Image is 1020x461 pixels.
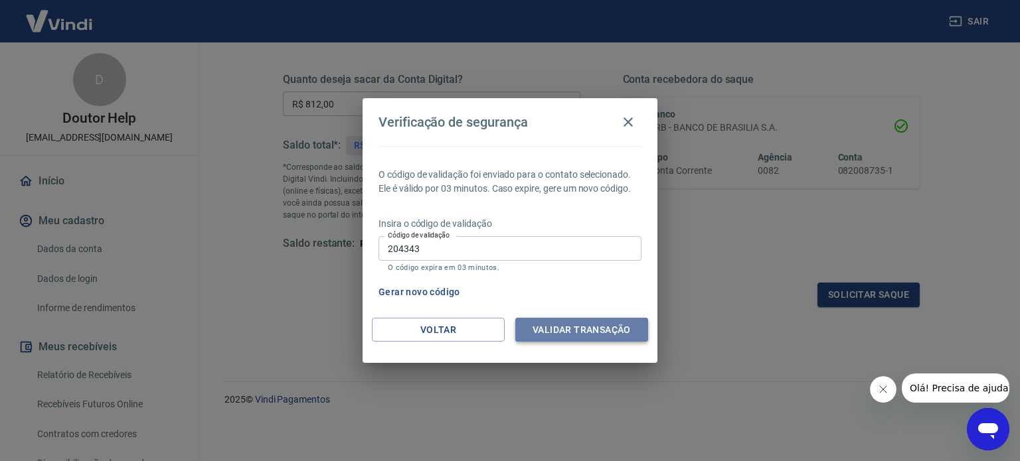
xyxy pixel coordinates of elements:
h4: Verificação de segurança [379,114,528,130]
iframe: Mensagem da empresa [902,373,1009,403]
p: O código expira em 03 minutos. [388,263,632,272]
button: Gerar novo código [373,280,466,304]
button: Validar transação [515,318,648,342]
button: Voltar [372,318,505,342]
p: Insira o código de validação [379,217,641,231]
label: Código de validação [388,230,450,240]
p: O código de validação foi enviado para o contato selecionado. Ele é válido por 03 minutos. Caso e... [379,168,641,196]
span: Olá! Precisa de ajuda? [8,9,112,20]
iframe: Botão para abrir a janela de mensagens [967,408,1009,450]
iframe: Fechar mensagem [870,376,896,403]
